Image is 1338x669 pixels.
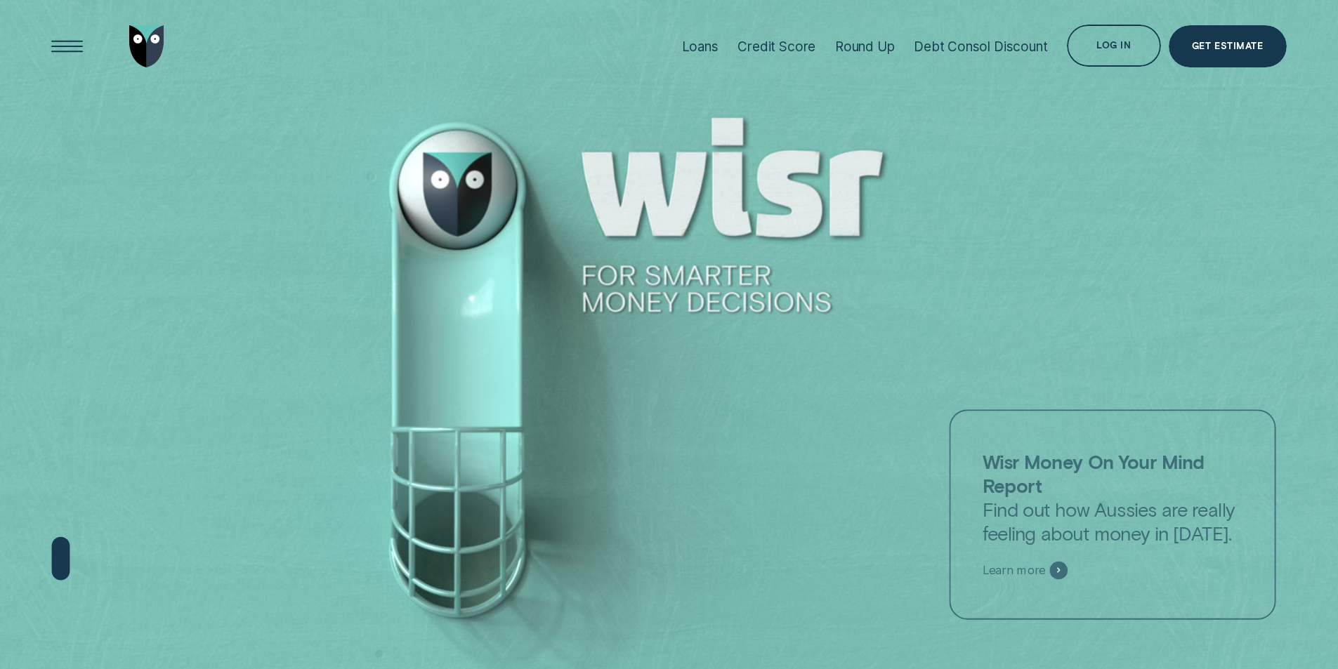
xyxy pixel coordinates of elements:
img: Wisr [129,25,164,67]
div: Loans [682,39,719,55]
strong: Wisr Money On Your Mind Report [983,449,1205,496]
div: Round Up [835,39,895,55]
span: Learn more [983,563,1046,578]
a: Wisr Money On Your Mind ReportFind out how Aussies are really feeling about money in [DATE].Learn... [950,409,1276,619]
p: Find out how Aussies are really feeling about money in [DATE]. [983,449,1243,545]
a: Get Estimate [1169,25,1287,67]
div: Debt Consol Discount [914,39,1047,55]
button: Open Menu [46,25,88,67]
div: Credit Score [737,39,815,55]
button: Log in [1067,25,1160,67]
